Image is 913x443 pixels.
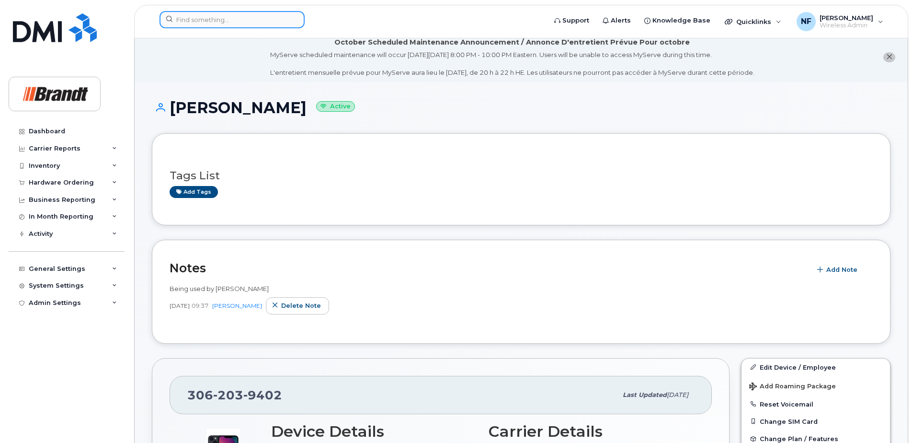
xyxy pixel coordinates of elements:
span: 9402 [243,388,282,402]
a: Edit Device / Employee [742,359,890,376]
span: Change Plan / Features [760,435,838,443]
div: October Scheduled Maintenance Announcement / Annonce D'entretient Prévue Pour octobre [334,37,690,47]
span: Delete note [281,301,321,310]
h3: Carrier Details [489,423,695,440]
span: Add Note [826,265,857,274]
h3: Tags List [170,170,873,182]
button: Reset Voicemail [742,396,890,413]
span: Add Roaming Package [749,383,836,392]
button: Change SIM Card [742,413,890,430]
span: Being used by [PERSON_NAME] [170,285,269,292]
button: Add Roaming Package [742,376,890,396]
h3: Device Details [271,423,477,440]
span: Last updated [623,391,667,398]
h2: Notes [170,261,806,275]
span: 203 [213,388,243,402]
span: 306 [187,388,282,402]
span: 09:37 [192,302,208,310]
div: MyServe scheduled maintenance will occur [DATE][DATE] 8:00 PM - 10:00 PM Eastern. Users will be u... [270,50,754,77]
h1: [PERSON_NAME] [152,99,890,116]
a: Add tags [170,186,218,198]
span: [DATE] [170,302,190,310]
a: [PERSON_NAME] [212,302,262,309]
small: Active [316,101,355,112]
button: Delete note [266,297,329,315]
span: [DATE] [667,391,688,398]
button: close notification [883,52,895,62]
button: Add Note [811,261,866,279]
